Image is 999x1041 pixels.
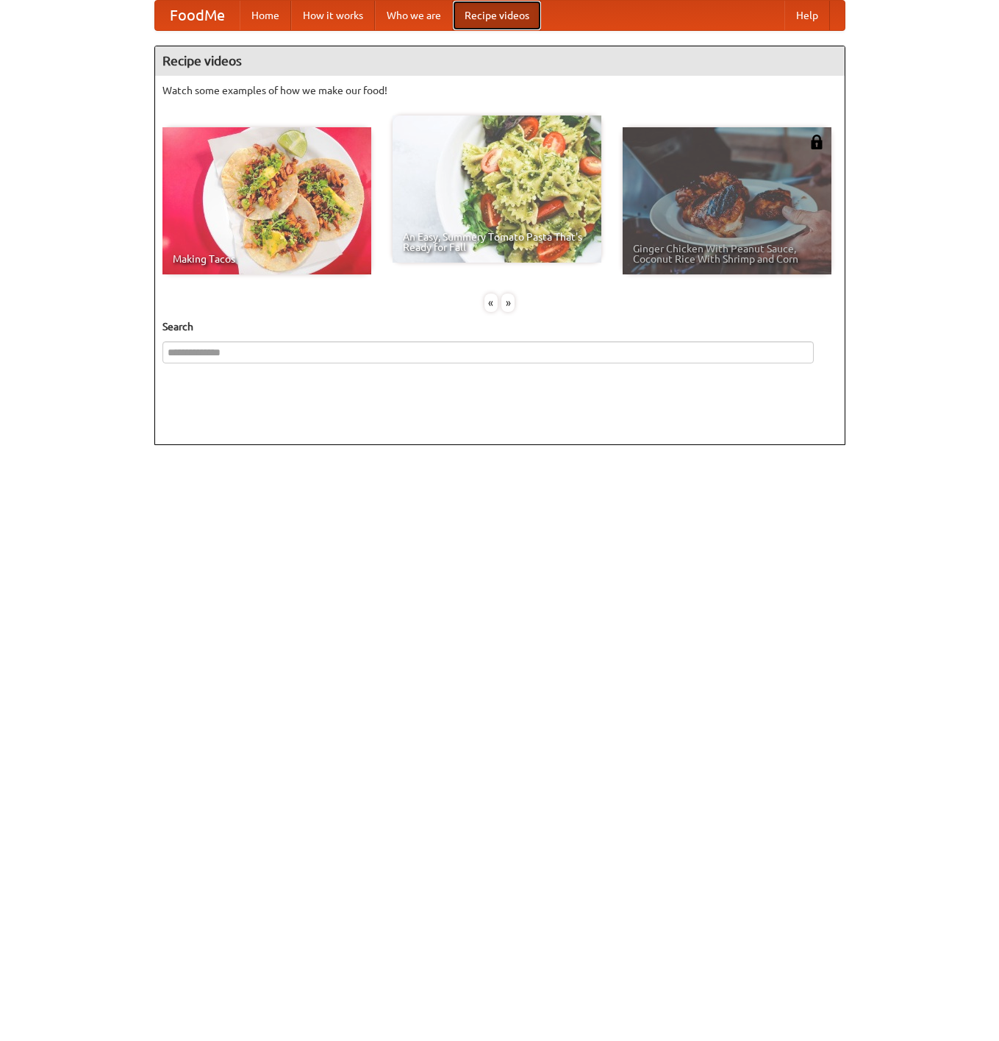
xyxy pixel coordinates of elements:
p: Watch some examples of how we make our food! [162,83,837,98]
div: « [484,294,498,312]
div: » [501,294,515,312]
h4: Recipe videos [155,46,845,76]
a: An Easy, Summery Tomato Pasta That's Ready for Fall [393,116,601,263]
a: Making Tacos [162,127,371,274]
span: Making Tacos [173,254,361,264]
a: Who we are [375,1,453,30]
span: An Easy, Summery Tomato Pasta That's Ready for Fall [403,232,591,252]
a: Recipe videos [453,1,541,30]
a: How it works [291,1,375,30]
a: FoodMe [155,1,240,30]
h5: Search [162,319,837,334]
a: Home [240,1,291,30]
a: Help [784,1,830,30]
img: 483408.png [809,135,824,149]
